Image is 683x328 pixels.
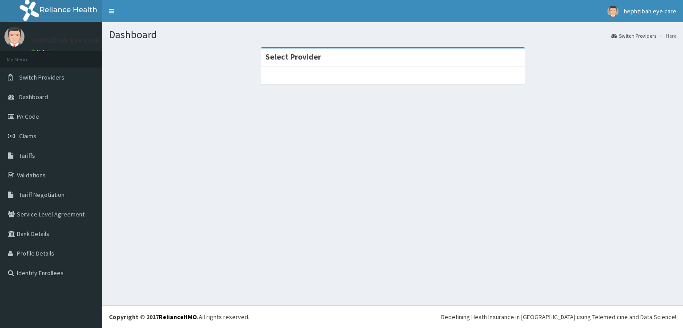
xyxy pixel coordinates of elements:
[624,7,676,15] span: hephzibah eye care
[657,32,676,40] li: Here
[19,93,48,101] span: Dashboard
[19,73,64,81] span: Switch Providers
[102,305,683,328] footer: All rights reserved.
[4,27,24,47] img: User Image
[159,313,197,321] a: RelianceHMO
[19,132,36,140] span: Claims
[31,48,52,55] a: Online
[607,6,619,17] img: User Image
[19,191,64,199] span: Tariff Negotiation
[265,52,321,62] strong: Select Provider
[31,36,99,44] p: hephzibah eye care
[109,313,199,321] strong: Copyright © 2017 .
[611,32,656,40] a: Switch Providers
[109,29,676,40] h1: Dashboard
[441,312,676,321] div: Redefining Heath Insurance in [GEOGRAPHIC_DATA] using Telemedicine and Data Science!
[19,152,35,160] span: Tariffs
